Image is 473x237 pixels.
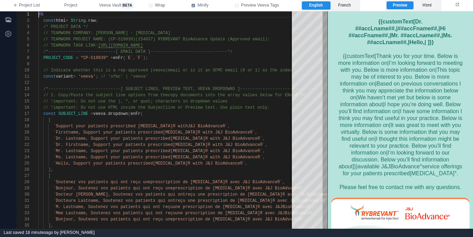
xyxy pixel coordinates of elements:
[43,37,168,42] span: // TEAMWORK PROJECT NAME: (CP-519939)(154037) RYBR
[282,180,285,185] span: ,
[17,86,29,92] div: 13
[17,179,29,185] div: 28
[173,217,305,222] span: prescription de [MEDICAL_DATA]® avec J&J BioAdvance®`
[53,205,173,209] span: `M. Lastname, Soutenez vos patients qui ont reçu
[17,111,29,117] div: 17
[66,18,68,23] span: =
[53,136,170,141] span: `Dr. Lastname, Support your patients prescribed
[17,216,29,223] div: 34
[262,155,265,160] span: ,
[17,11,29,18] div: 1
[38,11,39,18] textarea: Editor content;Press Alt+F1 for Accessibility Options.
[96,18,98,23] span: ;
[143,56,148,60] span: );
[73,74,76,79] span: =
[197,2,208,9] span: Minify
[175,211,285,216] span: une prescription de [MEDICAL_DATA]® avec J&J
[17,191,29,198] div: 30
[265,142,267,147] span: ,
[168,68,290,73] span: email or is it an SFMC email (0 or 1) as the inde
[170,149,262,154] span: [MEDICAL_DATA]® with J&J BioAdvance®`
[188,124,228,129] span: J&J BioAdvance®`
[168,99,228,104] span: cters in dropdown values
[17,210,29,216] div: 33
[43,31,170,36] span: // TEAMWORK COMPANY: [PERSON_NAME] - [MEDICAL_DATA]
[17,129,29,136] div: 20
[130,111,140,116] span: enFr
[71,18,86,23] span: String
[123,56,126,60] span: (
[38,12,43,17] span: <%
[155,2,165,9] span: Wrap
[48,167,53,172] span: ],
[48,223,53,228] span: ],
[17,61,29,67] div: 9
[56,18,66,23] span: html
[99,2,133,9] span: Veeva Vault
[168,49,232,54] span: ------------------------*/
[136,56,143,60] span: `F`
[17,49,29,55] div: 7
[173,142,265,147] span: [MEDICAL_DATA]® with J&J BioAdvance®`
[17,160,29,167] div: 25
[108,111,128,116] span: dropdown
[17,55,29,61] div: 8
[414,1,440,10] label: Html
[48,174,51,178] span: [
[113,56,123,60] span: enFr
[58,111,88,116] span: SUBJECT_LINE
[17,92,29,98] div: 14
[81,56,108,60] span: "CP-519939"
[126,56,133,60] span: `E`
[153,161,245,166] span: [MEDICAL_DATA]® with J&J BioAdvance®`
[43,18,56,23] span: const
[17,36,29,42] div: 5
[245,161,248,166] span: ,
[88,18,96,23] span: raw
[64,2,77,9] span: Project
[17,136,29,142] div: 21
[17,98,29,105] div: 15
[17,30,29,36] div: 4
[98,43,143,48] span: [URL][DOMAIN_NAME]
[101,74,148,79] span: // 'sfmc' | 'veeva'
[241,2,279,9] span: Preview Veeva Tags
[282,205,312,209] span: BioAdvance®`
[53,180,150,185] span: `Soutenez vos patients qui ont reçu une
[53,217,173,222] span: `Bonjour, Soutenez vos patients qui ont reçu une
[93,111,105,116] span: veeva
[53,198,175,203] span: `Docteure Lastname, Soutenez vos patients qui ont
[185,192,307,197] span: reçu une prescription de [MEDICAL_DATA]® avec J&J
[53,149,170,154] span: `Mr. Lastname, Support your patients prescribed
[170,155,262,160] span: [MEDICAL_DATA]® with J&J BioAdvance®`
[43,43,98,48] span: // TEAMWORK TASK LINK:
[91,111,93,116] span: =
[128,111,130,116] span: (
[43,87,168,91] span: /*-----------------------------[ SUBJECT LINES, PR
[105,111,108,116] span: .
[328,11,473,229] iframe: preview
[150,180,282,185] span: prescription de [MEDICAL_DATA]® avec J&J BioAdvance®`
[163,130,255,135] span: [MEDICAL_DATA]® with J&J BioAdvance®`
[262,136,265,141] span: ,
[17,117,29,123] div: 18
[53,192,185,197] span: `Docteur [PERSON_NAME], Soutenez vos patients qui ont
[43,74,56,79] span: const
[121,2,133,9] span: beta
[262,149,265,154] span: ,
[17,80,29,86] div: 12
[53,211,175,216] span: `Mme Lastname, Soutenez vos patients qui ont reçu
[175,198,297,203] span: reçu une prescription de [MEDICAL_DATA]® avec J&J
[228,124,230,129] span: ,
[17,18,29,24] div: 2
[78,74,95,79] span: 'veeva'
[170,136,262,141] span: [MEDICAL_DATA]® with J&J BioAdvance®`
[17,173,29,179] div: 27
[76,56,78,60] span: =
[331,1,359,10] label: French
